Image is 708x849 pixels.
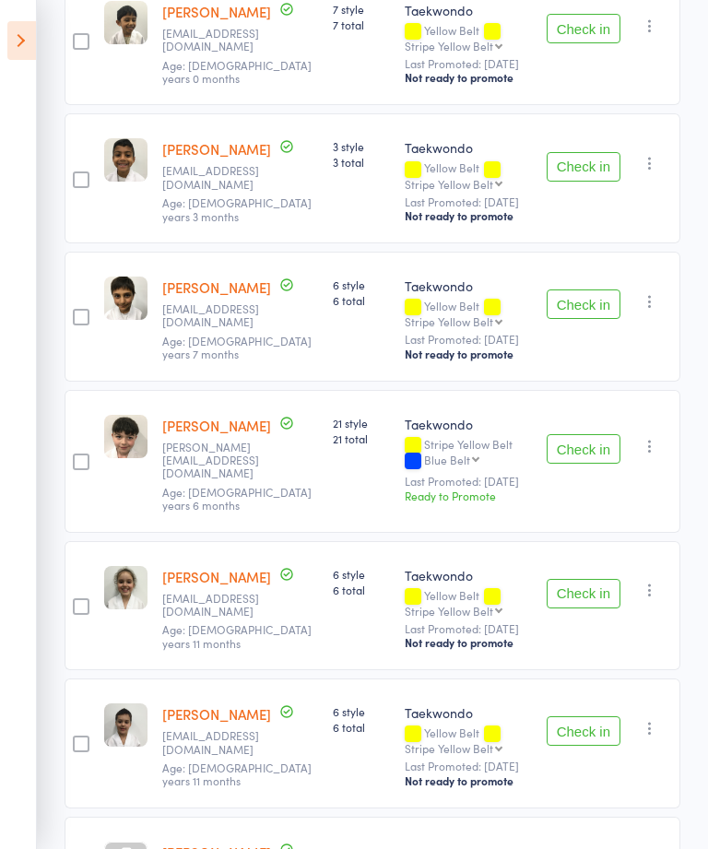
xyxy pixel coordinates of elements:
[162,621,312,650] span: Age: [DEMOGRAPHIC_DATA] years 11 months
[333,154,390,170] span: 3 total
[405,161,532,189] div: Yellow Belt
[162,484,312,513] span: Age: [DEMOGRAPHIC_DATA] years 6 months
[333,415,390,430] span: 21 style
[405,57,532,70] small: Last Promoted: [DATE]
[405,24,532,52] div: Yellow Belt
[333,719,390,735] span: 6 total
[405,300,532,327] div: Yellow Belt
[405,726,532,754] div: Yellow Belt
[547,716,620,746] button: Check in
[405,760,532,772] small: Last Promoted: [DATE]
[162,704,271,724] a: [PERSON_NAME]
[405,622,532,635] small: Last Promoted: [DATE]
[405,635,532,650] div: Not ready to promote
[405,742,493,754] div: Stripe Yellow Belt
[333,138,390,154] span: 3 style
[405,589,532,617] div: Yellow Belt
[405,40,493,52] div: Stripe Yellow Belt
[405,347,532,361] div: Not ready to promote
[424,454,470,466] div: Blue Belt
[547,579,620,608] button: Check in
[333,703,390,719] span: 6 style
[104,415,147,458] img: image1694818699.png
[333,582,390,597] span: 6 total
[405,605,493,617] div: Stripe Yellow Belt
[547,14,620,43] button: Check in
[405,566,532,584] div: Taekwondo
[162,57,312,86] span: Age: [DEMOGRAPHIC_DATA] years 0 months
[333,17,390,32] span: 7 total
[162,139,271,159] a: [PERSON_NAME]
[162,333,312,361] span: Age: [DEMOGRAPHIC_DATA] years 7 months
[104,703,147,747] img: image1741239102.png
[104,566,147,609] img: image1741239071.png
[405,208,532,223] div: Not ready to promote
[405,277,532,295] div: Taekwondo
[162,416,271,435] a: [PERSON_NAME]
[405,488,532,503] div: Ready to Promote
[162,277,271,297] a: [PERSON_NAME]
[405,70,532,85] div: Not ready to promote
[333,430,390,446] span: 21 total
[162,2,271,21] a: [PERSON_NAME]
[405,415,532,433] div: Taekwondo
[333,277,390,292] span: 6 style
[162,567,271,586] a: [PERSON_NAME]
[405,703,532,722] div: Taekwondo
[162,729,282,756] small: emckechnie25@gmail.com
[405,195,532,208] small: Last Promoted: [DATE]
[162,302,282,329] small: mansikumarjolly@gmail.com
[333,1,390,17] span: 7 style
[162,592,282,619] small: emckechnie25@gmail.com
[162,164,282,191] small: umeshaj@gmail.com
[405,1,532,19] div: Taekwondo
[104,1,147,44] img: image1683930558.png
[104,277,147,320] img: image1740723156.png
[162,760,312,788] span: Age: [DEMOGRAPHIC_DATA] years 11 months
[162,27,282,53] small: neomalie@hotmail.com
[405,438,532,469] div: Stripe Yellow Belt
[405,333,532,346] small: Last Promoted: [DATE]
[547,289,620,319] button: Check in
[405,315,493,327] div: Stripe Yellow Belt
[104,138,147,182] img: image1716592445.png
[162,195,312,223] span: Age: [DEMOGRAPHIC_DATA] years 3 months
[547,152,620,182] button: Check in
[547,434,620,464] button: Check in
[405,773,532,788] div: Not ready to promote
[405,138,532,157] div: Taekwondo
[333,566,390,582] span: 6 style
[162,441,282,480] small: steven.laubreaux@gmail.com
[405,178,493,190] div: Stripe Yellow Belt
[405,475,532,488] small: Last Promoted: [DATE]
[333,292,390,308] span: 6 total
